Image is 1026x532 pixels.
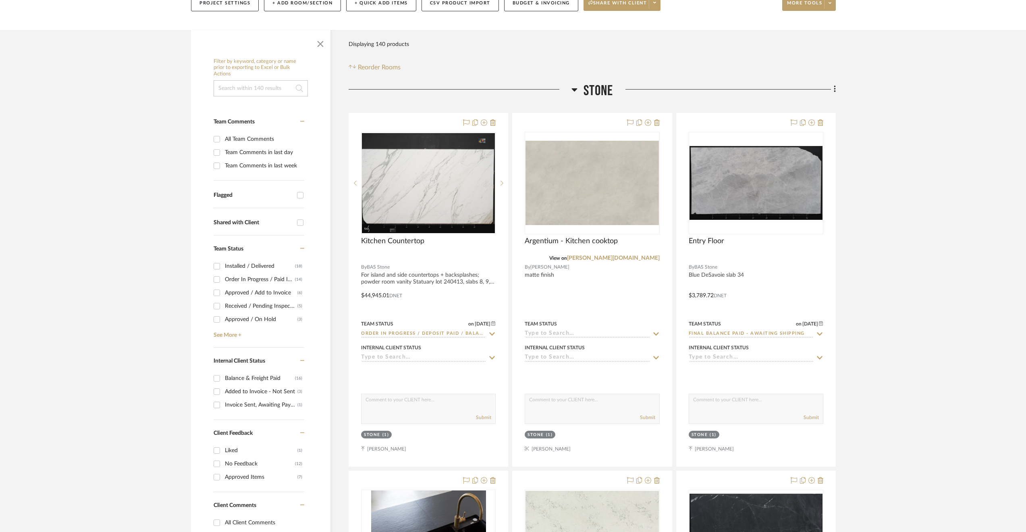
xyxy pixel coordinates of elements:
div: Shared with Client [214,219,293,226]
div: Added to Invoice - Not Sent [225,385,297,398]
div: Installed / Delivered [225,260,295,273]
span: Client Comments [214,503,256,508]
span: Team Comments [214,119,255,125]
span: Internal Client Status [214,358,265,364]
span: Argentium - Kitchen cooktop [525,237,618,246]
span: Entry Floor [689,237,724,246]
h6: Filter by keyword, category or name prior to exporting to Excel or Bulk Actions [214,58,308,77]
div: Received / Pending Inspection [225,300,297,313]
div: Stone [528,432,544,438]
span: Team Status [214,246,243,252]
div: Internal Client Status [689,344,749,351]
div: Order In Progress / Paid In Full w/ Freight, No Balance due [225,273,295,286]
button: Submit [804,414,819,421]
img: Entry Floor [690,146,822,220]
input: Type to Search… [361,354,486,362]
span: By [689,263,694,271]
span: Client Feedback [214,430,253,436]
a: See More + [212,326,304,339]
div: Team Status [361,320,393,328]
div: (1) [297,444,302,457]
span: Stone [584,82,613,100]
div: Stone [364,432,380,438]
span: [DATE] [474,321,491,327]
div: (12) [295,457,302,470]
div: Invoice Sent, Awaiting Payment [225,398,297,411]
div: Stone [692,432,708,438]
input: Type to Search… [525,354,650,362]
button: Submit [476,414,491,421]
span: By [525,263,530,271]
span: BAS Stone [694,263,717,271]
div: (14) [295,273,302,286]
span: View on [549,256,567,261]
input: Type to Search… [689,330,814,338]
div: Balance & Freight Paid [225,372,295,385]
div: Team Status [525,320,557,328]
input: Search within 140 results [214,80,308,96]
div: (1) [710,432,717,438]
div: (3) [297,313,302,326]
div: (3) [297,385,302,398]
input: Type to Search… [525,330,650,338]
span: By [361,263,367,271]
img: Kitchen Countertop [362,133,495,233]
div: Team Comments in last week [225,159,302,172]
div: (16) [295,372,302,385]
span: BAS Stone [367,263,390,271]
button: Close [312,34,328,50]
button: Reorder Rooms [349,63,401,72]
span: Kitchen Countertop [361,237,424,246]
div: Flagged [214,192,293,199]
span: [DATE] [802,321,819,327]
div: (5) [297,300,302,313]
div: Liked [225,444,297,457]
input: Type to Search… [689,354,814,362]
div: (6) [297,286,302,299]
div: Team Comments in last day [225,146,302,159]
div: Internal Client Status [361,344,421,351]
div: Team Status [689,320,721,328]
div: (7) [297,471,302,484]
div: Internal Client Status [525,344,585,351]
div: All Client Comments [225,516,302,529]
input: Type to Search… [361,330,486,338]
span: on [796,321,802,326]
div: Approved / On Hold [225,313,297,326]
span: Reorder Rooms [358,63,401,72]
div: Approved Items [225,471,297,484]
div: (1) [297,398,302,411]
div: All Team Comments [225,133,302,146]
div: (18) [295,260,302,273]
div: (1) [382,432,389,438]
div: (1) [546,432,553,438]
div: Approved / Add to Invoice [225,286,297,299]
img: Argentium - Kitchen cooktop [525,141,658,225]
a: [PERSON_NAME][DOMAIN_NAME] [567,255,660,261]
button: Submit [640,414,655,421]
div: No Feedback [225,457,295,470]
span: [PERSON_NAME] [530,263,569,271]
div: Displaying 140 products [349,36,409,52]
span: on [468,321,474,326]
